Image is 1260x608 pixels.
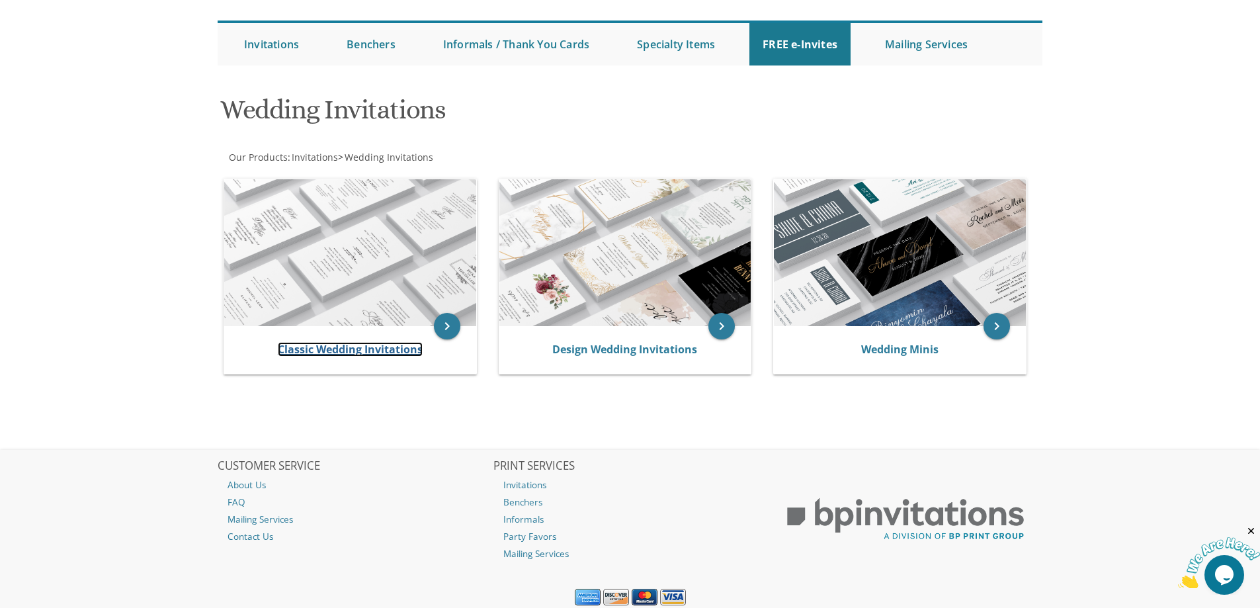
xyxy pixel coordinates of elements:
[338,151,433,163] span: >
[493,528,767,545] a: Party Favors
[984,313,1010,339] a: keyboard_arrow_right
[493,494,767,511] a: Benchers
[603,589,629,606] img: Discover
[228,151,288,163] a: Our Products
[278,342,423,357] a: Classic Wedding Invitations
[624,23,728,65] a: Specialty Items
[493,511,767,528] a: Informals
[218,476,491,494] a: About Us
[749,23,851,65] a: FREE e-Invites
[343,151,433,163] a: Wedding Invitations
[493,545,767,562] a: Mailing Services
[333,23,409,65] a: Benchers
[575,589,601,606] img: American Express
[872,23,981,65] a: Mailing Services
[493,460,767,473] h2: PRINT SERVICES
[493,476,767,494] a: Invitations
[499,179,751,326] img: Design Wedding Invitations
[632,589,657,606] img: MasterCard
[224,179,476,326] img: Classic Wedding Invitations
[434,313,460,339] a: keyboard_arrow_right
[220,95,760,134] h1: Wedding Invitations
[660,589,686,606] img: Visa
[861,342,939,357] a: Wedding Minis
[430,23,603,65] a: Informals / Thank You Cards
[218,460,491,473] h2: CUSTOMER SERVICE
[769,486,1042,552] img: BP Print Group
[218,511,491,528] a: Mailing Services
[218,494,491,511] a: FAQ
[218,528,491,545] a: Contact Us
[290,151,338,163] a: Invitations
[774,179,1026,326] img: Wedding Minis
[345,151,433,163] span: Wedding Invitations
[218,151,630,164] div: :
[552,342,697,357] a: Design Wedding Invitations
[708,313,735,339] a: keyboard_arrow_right
[292,151,338,163] span: Invitations
[231,23,312,65] a: Invitations
[1178,525,1260,588] iframe: chat widget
